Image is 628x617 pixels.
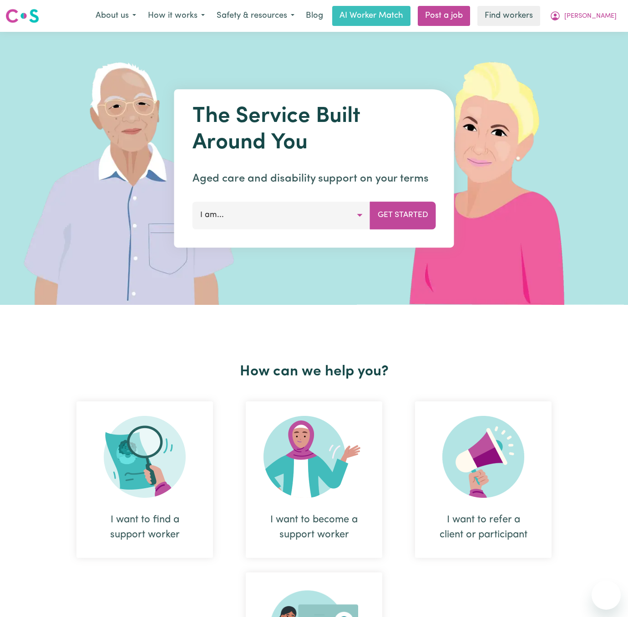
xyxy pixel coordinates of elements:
img: Refer [442,416,524,498]
div: I want to find a support worker [98,512,191,542]
div: I want to refer a client or participant [437,512,530,542]
button: Safety & resources [211,6,300,25]
p: Aged care and disability support on your terms [192,171,436,187]
a: AI Worker Match [332,6,410,26]
button: Get Started [370,202,436,229]
div: I want to become a support worker [246,401,382,558]
img: Search [104,416,186,498]
a: Blog [300,6,329,26]
div: I want to become a support worker [268,512,360,542]
a: Post a job [418,6,470,26]
button: I am... [192,202,370,229]
button: My Account [544,6,623,25]
button: About us [90,6,142,25]
h1: The Service Built Around You [192,104,436,156]
span: [PERSON_NAME] [564,11,617,21]
button: How it works [142,6,211,25]
div: I want to refer a client or participant [415,401,552,558]
iframe: Button to launch messaging window [592,581,621,610]
img: Become Worker [263,416,365,498]
a: Careseekers logo [5,5,39,26]
a: Find workers [477,6,540,26]
div: I want to find a support worker [76,401,213,558]
h2: How can we help you? [60,363,568,380]
img: Careseekers logo [5,8,39,24]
